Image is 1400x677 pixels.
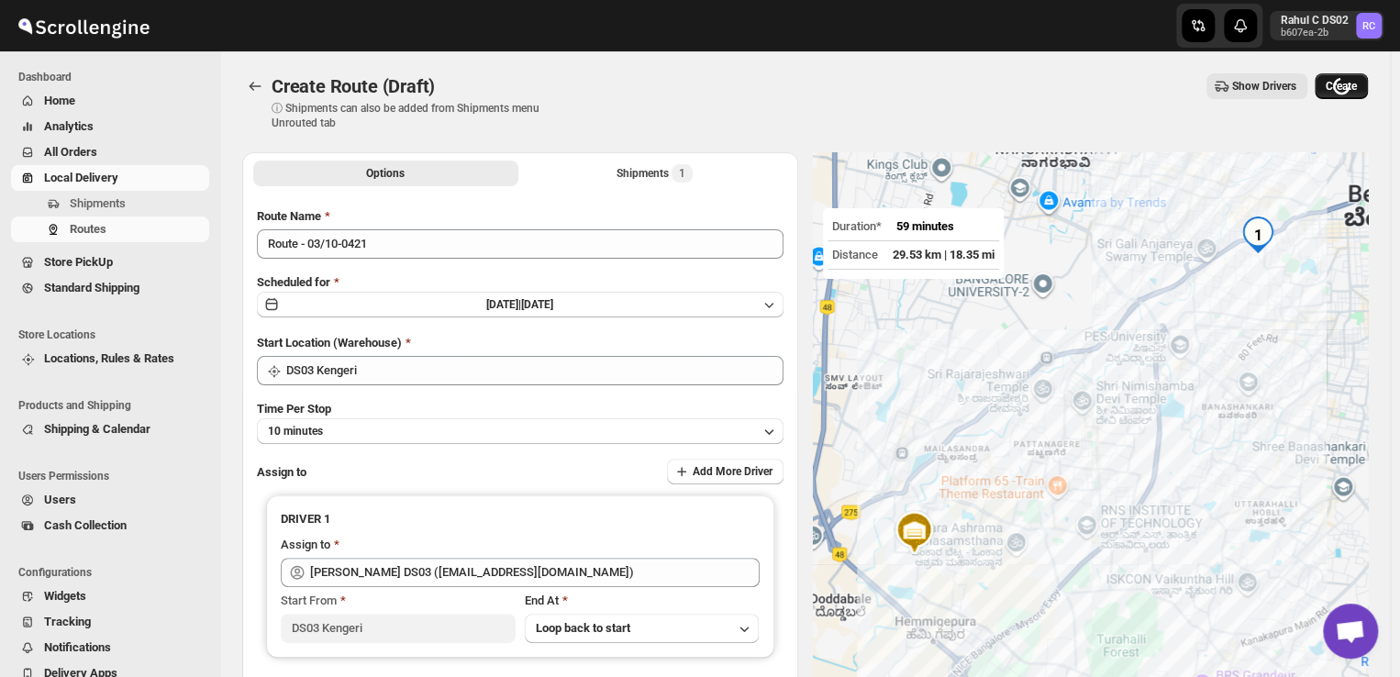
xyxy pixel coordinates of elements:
span: Assign to [257,465,306,479]
button: Routes [11,216,209,242]
span: 59 minutes [896,219,954,233]
span: Cash Collection [44,518,127,532]
span: Create Route (Draft) [272,75,435,97]
button: Add More Driver [667,459,783,484]
span: Tracking [44,615,91,628]
span: Local Delivery [44,171,118,184]
div: Shipments [617,164,693,183]
span: Scheduled for [257,275,330,289]
span: Home [44,94,75,107]
button: Cash Collection [11,513,209,538]
span: Analytics [44,119,94,133]
span: Start From [281,594,337,607]
span: Shipping & Calendar [44,422,150,436]
span: Time Per Stop [257,402,331,416]
button: 10 minutes [257,418,783,444]
span: Notifications [44,640,111,654]
button: Notifications [11,635,209,660]
span: Products and Shipping [18,398,211,413]
button: All Route Options [253,161,518,186]
span: Dashboard [18,70,211,84]
input: Search location [286,356,783,385]
button: Selected Shipments [522,161,787,186]
div: Assign to [281,536,330,554]
span: Route Name [257,209,321,223]
button: Show Drivers [1206,73,1307,99]
span: [DATE] [521,298,553,311]
button: Users [11,487,209,513]
span: Store PickUp [44,255,113,269]
button: Loop back to start [525,614,760,643]
span: Locations, Rules & Rates [44,351,174,365]
h3: DRIVER 1 [281,510,760,528]
span: Options [366,166,405,181]
div: End At [525,592,760,610]
span: [DATE] | [486,298,521,311]
span: Standard Shipping [44,281,139,294]
span: Routes [70,222,106,236]
span: Add More Driver [693,464,772,479]
span: Users Permissions [18,469,211,483]
input: Eg: Bengaluru Route [257,229,783,259]
button: [DATE]|[DATE] [257,292,783,317]
span: Widgets [44,589,86,603]
span: 1 [679,166,685,181]
div: 1 [1239,216,1276,253]
button: Shipments [11,191,209,216]
span: Distance [832,248,878,261]
span: Shipments [70,196,126,210]
img: ScrollEngine [15,3,152,49]
input: Search assignee [310,558,760,587]
button: Routes [242,73,268,99]
button: Locations, Rules & Rates [11,346,209,372]
p: b607ea-2b [1281,28,1349,39]
span: Rahul C DS02 [1356,13,1382,39]
button: Shipping & Calendar [11,416,209,442]
div: Open chat [1323,604,1378,659]
button: All Orders [11,139,209,165]
span: Start Location (Warehouse) [257,336,402,350]
span: 29.53 km | 18.35 mi [893,248,994,261]
p: Rahul C DS02 [1281,13,1349,28]
button: Analytics [11,114,209,139]
span: Users [44,493,76,506]
text: RC [1362,20,1375,32]
button: Widgets [11,583,209,609]
span: 10 minutes [268,424,323,438]
span: Duration* [832,219,882,233]
button: Home [11,88,209,114]
span: All Orders [44,145,97,159]
button: User menu [1270,11,1383,40]
span: Store Locations [18,327,211,342]
span: Show Drivers [1232,79,1296,94]
button: Tracking [11,609,209,635]
span: Loop back to start [536,621,630,635]
span: Configurations [18,565,211,580]
p: ⓘ Shipments can also be added from Shipments menu Unrouted tab [272,101,561,130]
